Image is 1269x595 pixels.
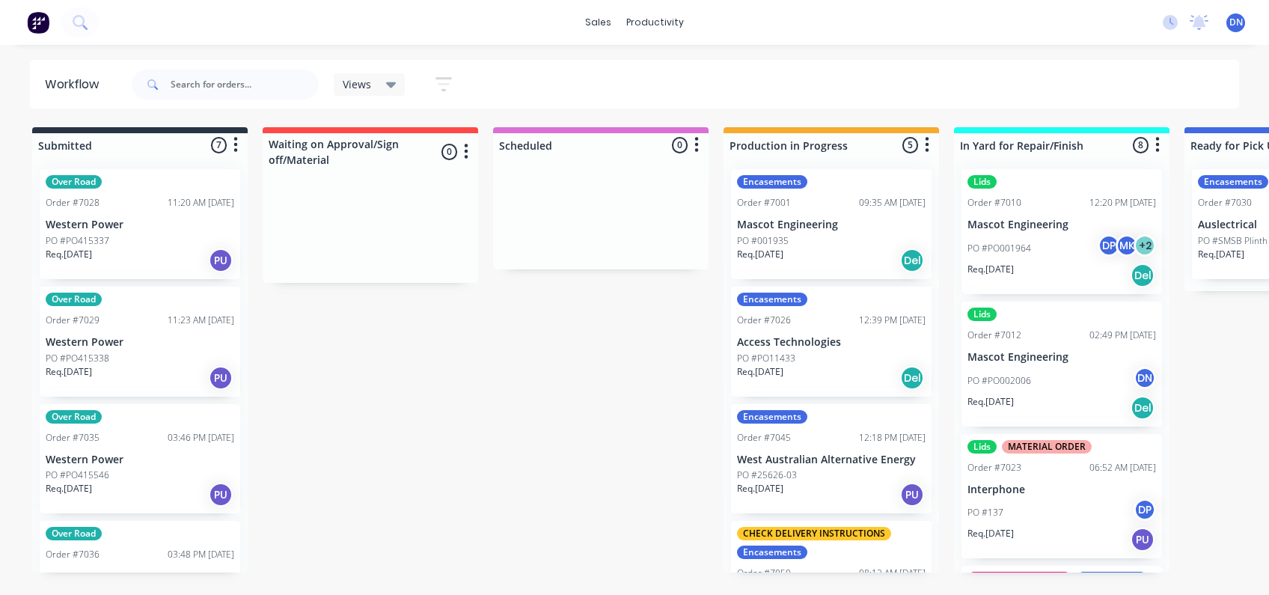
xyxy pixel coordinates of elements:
[967,572,1071,585] div: DRAWING ATTACHED
[961,169,1162,294] div: LidsOrder #701012:20 PM [DATE]Mascot EngineeringPO #PO001964DPMK+2Req.[DATE]Del
[46,314,100,327] div: Order #7029
[737,482,783,495] p: Req. [DATE]
[737,352,795,365] p: PO #PO11433
[1098,234,1120,257] div: DP
[737,336,926,349] p: Access Technologies
[737,454,926,466] p: West Australian Alternative Energy
[343,76,371,92] span: Views
[46,175,102,189] div: Over Road
[967,461,1021,475] div: Order #7023
[737,196,791,210] div: Order #7001
[967,483,1156,496] p: Interphone
[46,293,102,306] div: Over Road
[737,365,783,379] p: Req. [DATE]
[1134,367,1156,389] div: DN
[1131,396,1155,420] div: Del
[209,366,233,390] div: PU
[967,506,1003,519] p: PO #137
[46,196,100,210] div: Order #7028
[731,287,932,397] div: EncasementsOrder #702612:39 PM [DATE]Access TechnologiesPO #PO11433Req.[DATE]Del
[46,570,234,583] p: Western Power
[1116,234,1138,257] div: MK
[967,351,1156,364] p: Mascot Engineering
[967,329,1021,342] div: Order #7012
[967,219,1156,231] p: Mascot Engineering
[27,11,49,34] img: Factory
[1002,440,1092,454] div: MATERIAL ORDER
[1134,234,1156,257] div: + 2
[967,527,1014,540] p: Req. [DATE]
[40,287,240,397] div: Over RoadOrder #702911:23 AM [DATE]Western PowerPO #PO415338Req.[DATE]PU
[46,469,109,482] p: PO #PO415546
[737,567,791,580] div: Order #7050
[737,248,783,261] p: Req. [DATE]
[40,404,240,514] div: Over RoadOrder #703503:46 PM [DATE]Western PowerPO #PO415546Req.[DATE]PU
[1198,248,1244,261] p: Req. [DATE]
[967,308,997,321] div: Lids
[171,70,319,100] input: Search for orders...
[967,395,1014,409] p: Req. [DATE]
[859,314,926,327] div: 12:39 PM [DATE]
[168,314,234,327] div: 11:23 AM [DATE]
[737,219,926,231] p: Mascot Engineering
[1089,329,1156,342] div: 02:49 PM [DATE]
[967,263,1014,276] p: Req. [DATE]
[731,169,932,279] div: EncasementsOrder #700109:35 AM [DATE]Mascot EngineeringPO #001935Req.[DATE]Del
[737,469,797,482] p: PO #25626-03
[737,410,807,424] div: Encasements
[46,454,234,466] p: Western Power
[1198,196,1252,210] div: Order #7030
[737,314,791,327] div: Order #7026
[1131,528,1155,552] div: PU
[45,76,106,94] div: Workflow
[168,548,234,561] div: 03:48 PM [DATE]
[1089,196,1156,210] div: 12:20 PM [DATE]
[961,302,1162,427] div: LidsOrder #701202:49 PM [DATE]Mascot EngineeringPO #PO002006DNReq.[DATE]Del
[967,242,1031,255] p: PO #PO001964
[46,336,234,349] p: Western Power
[737,546,807,559] div: Encasements
[967,175,997,189] div: Lids
[46,431,100,445] div: Order #7035
[737,293,807,306] div: Encasements
[737,234,789,248] p: PO #001935
[1198,234,1268,248] p: PO #SMSB Plinth
[46,352,109,365] p: PO #PO415338
[1134,498,1156,521] div: DP
[168,431,234,445] div: 03:46 PM [DATE]
[1131,263,1155,287] div: Del
[46,234,109,248] p: PO #PO415337
[731,404,932,514] div: EncasementsOrder #704512:18 PM [DATE]West Australian Alternative EnergyPO #25626-03Req.[DATE]PU
[967,440,997,454] div: Lids
[737,175,807,189] div: Encasements
[967,374,1031,388] p: PO #PO002006
[1229,16,1243,29] span: DN
[46,365,92,379] p: Req. [DATE]
[619,11,691,34] div: productivity
[1198,175,1268,189] div: Encasements
[737,527,891,540] div: CHECK DELIVERY INSTRUCTIONS
[46,482,92,495] p: Req. [DATE]
[168,196,234,210] div: 11:20 AM [DATE]
[578,11,619,34] div: sales
[209,483,233,507] div: PU
[900,366,924,390] div: Del
[967,196,1021,210] div: Order #7010
[859,196,926,210] div: 09:35 AM [DATE]
[1077,572,1147,585] div: Encasements
[859,567,926,580] div: 08:12 AM [DATE]
[46,248,92,261] p: Req. [DATE]
[46,527,102,540] div: Over Road
[737,431,791,445] div: Order #7045
[900,483,924,507] div: PU
[209,248,233,272] div: PU
[46,219,234,231] p: Western Power
[46,410,102,424] div: Over Road
[961,434,1162,559] div: LidsMATERIAL ORDEROrder #702306:52 AM [DATE]InterphonePO #137DPReq.[DATE]PU
[859,431,926,445] div: 12:18 PM [DATE]
[40,169,240,279] div: Over RoadOrder #702811:20 AM [DATE]Western PowerPO #PO415337Req.[DATE]PU
[900,248,924,272] div: Del
[46,548,100,561] div: Order #7036
[1089,461,1156,475] div: 06:52 AM [DATE]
